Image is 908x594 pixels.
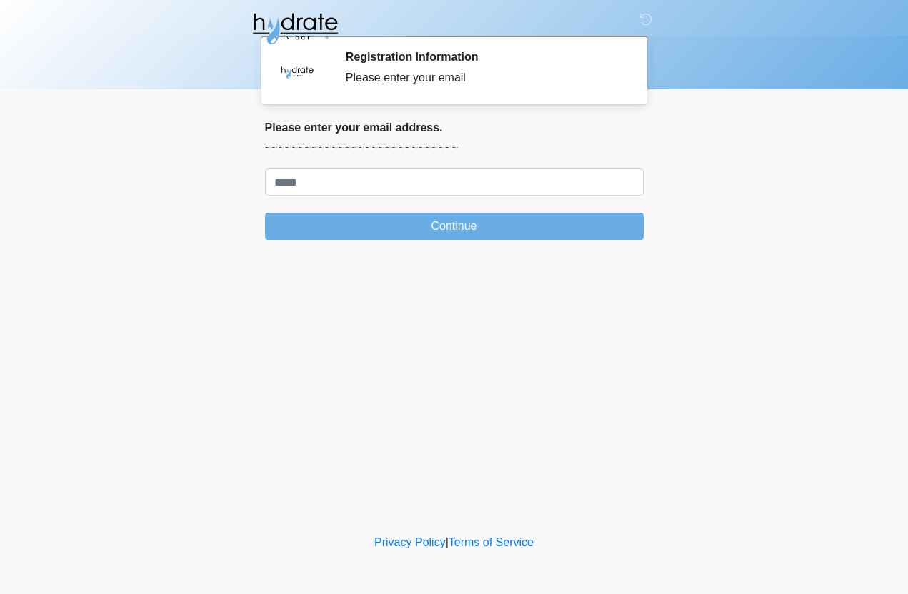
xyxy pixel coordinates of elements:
[265,213,644,240] button: Continue
[265,121,644,134] h2: Please enter your email address.
[346,69,622,86] div: Please enter your email
[251,11,339,46] img: Hydrate IV Bar - Fort Collins Logo
[276,50,319,93] img: Agent Avatar
[374,536,446,548] a: Privacy Policy
[446,536,449,548] a: |
[265,140,644,157] p: ~~~~~~~~~~~~~~~~~~~~~~~~~~~~~
[449,536,534,548] a: Terms of Service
